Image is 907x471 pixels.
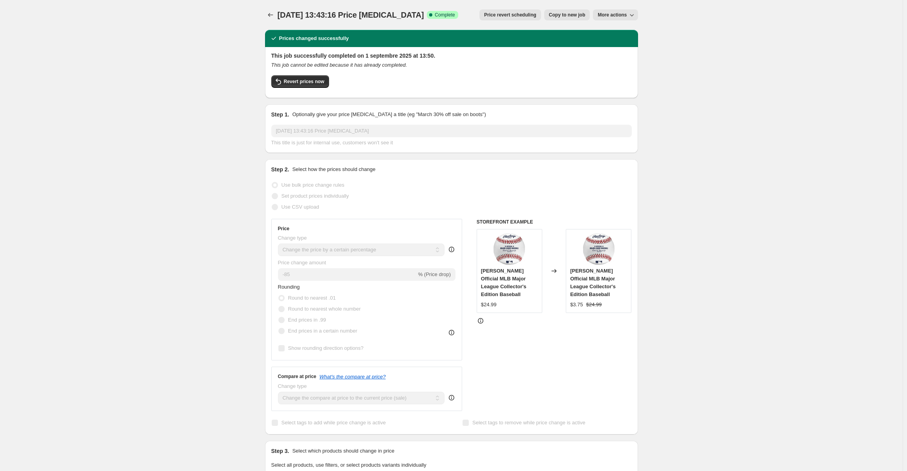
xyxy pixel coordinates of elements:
[549,12,585,18] span: Copy to new job
[265,9,276,20] button: Price change jobs
[494,233,525,265] img: 26924-2_80x.jpg
[288,328,357,334] span: End prices in a certain number
[271,62,407,68] i: This job cannot be edited because it has already completed.
[448,246,455,253] div: help
[279,35,349,42] h2: Prices changed successfully
[583,233,614,265] img: 26924-2_80x.jpg
[484,12,536,18] span: Price revert scheduling
[271,447,289,455] h2: Step 3.
[278,260,326,266] span: Price change amount
[292,447,394,455] p: Select which products should change in price
[448,394,455,402] div: help
[481,268,527,297] span: [PERSON_NAME] Official MLB Major League Collector's Edition Baseball
[292,111,486,118] p: Optionally give your price [MEDICAL_DATA] a title (eg "March 30% off sale on boots")
[320,374,386,380] button: What's the compare at price?
[418,271,451,277] span: % (Price drop)
[282,182,344,188] span: Use bulk price change rules
[271,75,329,88] button: Revert prices now
[278,268,417,281] input: -15
[282,420,386,426] span: Select tags to add while price change is active
[271,462,426,468] span: Select all products, use filters, or select products variants individually
[278,235,307,241] span: Change type
[271,52,632,60] h2: This job successfully completed on 1 septembre 2025 at 13:50.
[288,295,336,301] span: Round to nearest .01
[570,301,583,309] div: $3.75
[288,306,361,312] span: Round to nearest whole number
[292,165,375,173] p: Select how the prices should change
[288,345,364,351] span: Show rounding direction options?
[284,78,324,85] span: Revert prices now
[435,12,455,18] span: Complete
[570,268,616,297] span: [PERSON_NAME] Official MLB Major League Collector's Edition Baseball
[271,165,289,173] h2: Step 2.
[278,11,424,19] span: [DATE] 13:43:16 Price [MEDICAL_DATA]
[586,301,602,309] strike: $24.99
[271,111,289,118] h2: Step 1.
[479,9,541,20] button: Price revert scheduling
[278,284,300,290] span: Rounding
[481,301,497,309] div: $24.99
[288,317,326,323] span: End prices in .99
[282,204,319,210] span: Use CSV upload
[271,125,632,137] input: 30% off holiday sale
[477,219,632,225] h6: STOREFRONT EXAMPLE
[271,140,393,145] span: This title is just for internal use, customers won't see it
[593,9,638,20] button: More actions
[278,373,316,380] h3: Compare at price
[278,225,289,232] h3: Price
[544,9,590,20] button: Copy to new job
[282,193,349,199] span: Set product prices individually
[598,12,627,18] span: More actions
[472,420,585,426] span: Select tags to remove while price change is active
[278,383,307,389] span: Change type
